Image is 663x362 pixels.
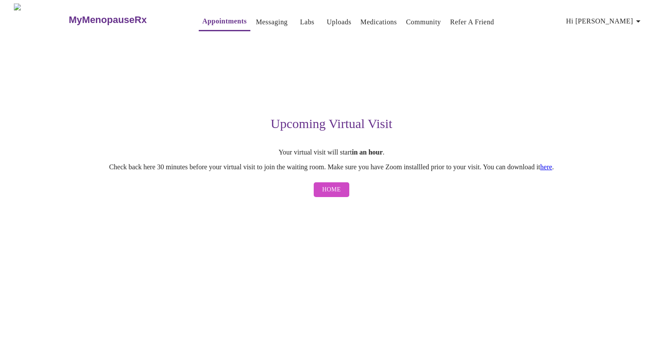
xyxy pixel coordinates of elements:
[199,13,250,31] button: Appointments
[256,16,288,28] a: Messaging
[540,163,552,171] a: here
[323,13,355,31] button: Uploads
[566,15,643,27] span: Hi [PERSON_NAME]
[300,16,315,28] a: Labs
[253,13,291,31] button: Messaging
[68,5,181,35] a: MyMenopauseRx
[361,16,397,28] a: Medications
[64,148,599,156] p: Your virtual visit will start .
[312,178,352,202] a: Home
[327,16,351,28] a: Uploads
[563,13,647,30] button: Hi [PERSON_NAME]
[446,13,498,31] button: Refer a Friend
[450,16,494,28] a: Refer a Friend
[314,182,350,197] button: Home
[293,13,321,31] button: Labs
[64,116,599,131] h3: Upcoming Virtual Visit
[357,13,400,31] button: Medications
[69,14,147,26] h3: MyMenopauseRx
[403,13,445,31] button: Community
[202,15,246,27] a: Appointments
[64,163,599,171] p: Check back here 30 minutes before your virtual visit to join the waiting room. Make sure you have...
[322,184,341,195] span: Home
[406,16,441,28] a: Community
[352,148,383,156] strong: in an hour
[14,3,68,36] img: MyMenopauseRx Logo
